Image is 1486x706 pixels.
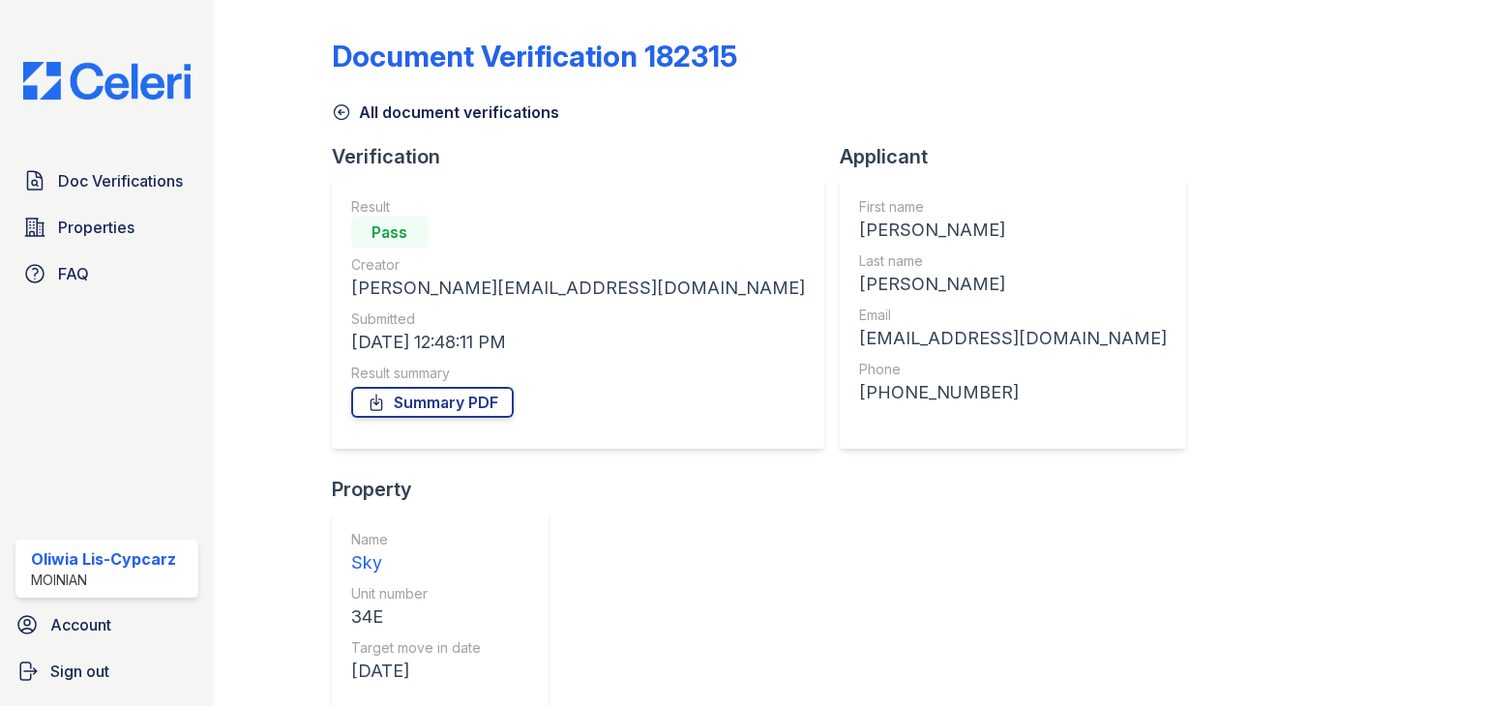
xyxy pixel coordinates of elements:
div: Property [332,476,564,503]
div: [DATE] 12:48:11 PM [351,329,805,356]
div: Phone [859,360,1167,379]
img: CE_Logo_Blue-a8612792a0a2168367f1c8372b55b34899dd931a85d93a1a3d3e32e68fde9ad4.png [8,62,206,100]
a: Account [8,605,206,644]
div: [DATE] [351,658,481,685]
div: Sky [351,549,481,576]
div: Submitted [351,309,805,329]
a: FAQ [15,254,198,293]
a: Sign out [8,652,206,691]
div: Pass [351,217,429,248]
div: Applicant [840,143,1202,170]
a: Properties [15,208,198,247]
a: Doc Verifications [15,162,198,200]
div: [PERSON_NAME] [859,271,1167,298]
div: Moinian [31,571,176,590]
a: All document verifications [332,101,559,124]
div: [PERSON_NAME][EMAIL_ADDRESS][DOMAIN_NAME] [351,275,805,302]
div: First name [859,197,1167,217]
div: Document Verification 182315 [332,39,737,74]
div: [EMAIL_ADDRESS][DOMAIN_NAME] [859,325,1167,352]
a: Summary PDF [351,387,514,418]
div: Result [351,197,805,217]
div: Result summary [351,364,805,383]
div: [PHONE_NUMBER] [859,379,1167,406]
span: Properties [58,216,134,239]
div: Target move in date [351,638,481,658]
div: Name [351,530,481,549]
span: Sign out [50,660,109,683]
div: [PERSON_NAME] [859,217,1167,244]
a: Name Sky [351,530,481,576]
span: Doc Verifications [58,169,183,192]
span: Account [50,613,111,636]
div: Unit number [351,584,481,603]
span: FAQ [58,262,89,285]
div: Verification [332,143,840,170]
div: Email [859,306,1167,325]
div: 34E [351,603,481,631]
div: Creator [351,255,805,275]
div: Oliwia Lis-Cypcarz [31,547,176,571]
div: Last name [859,251,1167,271]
